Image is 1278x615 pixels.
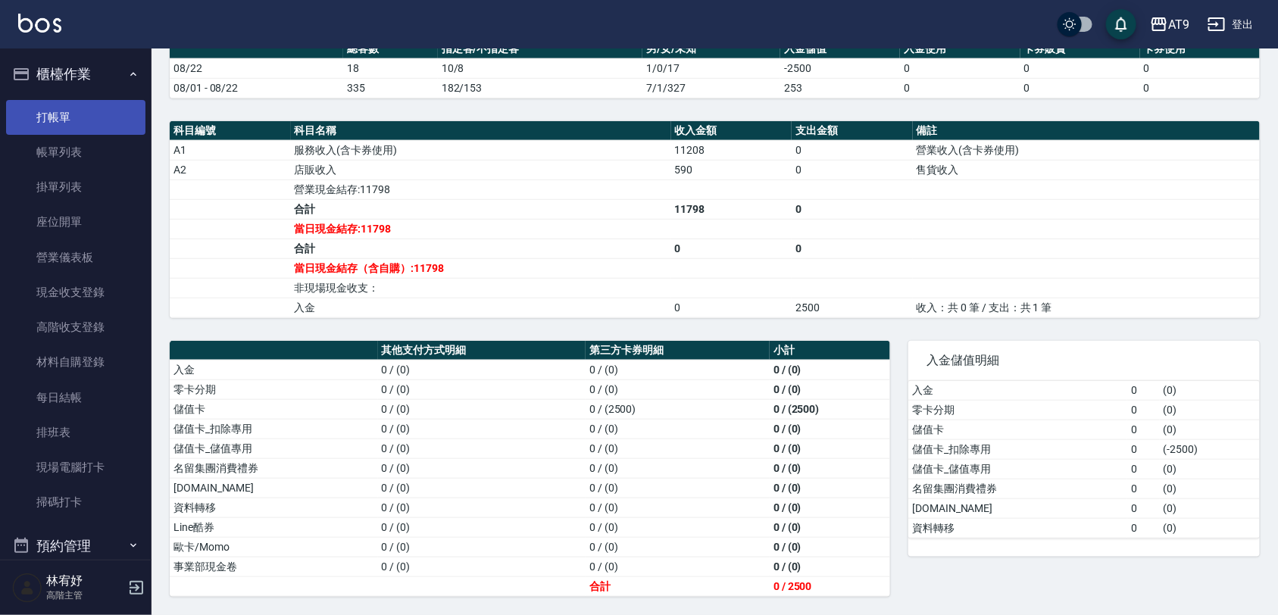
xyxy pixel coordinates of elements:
td: 儲值卡_儲值專用 [170,439,378,458]
td: 0 [1127,381,1160,401]
td: ( -2500 ) [1160,439,1260,459]
td: 儲值卡_扣除專用 [908,439,1127,459]
td: 0 / (0) [770,557,890,576]
th: 男/女/未知 [642,39,780,59]
td: 零卡分期 [908,400,1127,420]
td: 0 [1127,479,1160,498]
td: 0 / (0) [586,379,770,399]
a: 打帳單 [6,100,145,135]
td: 名留集團消費禮券 [908,479,1127,498]
td: 售貨收入 [913,160,1260,180]
td: 營業收入(含卡券使用) [913,140,1260,160]
a: 掃碼打卡 [6,485,145,520]
td: [DOMAIN_NAME] [170,478,378,498]
td: 服務收入(含卡券使用) [291,140,671,160]
td: 0 / (0) [378,419,586,439]
td: 0 [1127,459,1160,479]
td: 0 [1020,78,1140,98]
th: 其他支付方式明細 [378,341,586,361]
td: 0 [1140,78,1260,98]
td: 入金 [170,360,378,379]
button: save [1106,9,1136,39]
th: 入金儲值 [780,39,900,59]
td: 資料轉移 [908,518,1127,538]
td: 當日現金結存（含自購）:11798 [291,258,671,278]
td: 253 [780,78,900,98]
img: Logo [18,14,61,33]
td: 0 [671,298,792,317]
td: 0 [900,58,1020,78]
td: ( 0 ) [1160,518,1260,538]
td: 0 / (0) [586,517,770,537]
td: 店販收入 [291,160,671,180]
td: 0 / (0) [586,360,770,379]
td: 0 [792,239,913,258]
button: 櫃檯作業 [6,55,145,94]
button: AT9 [1144,9,1195,40]
td: 182/153 [438,78,643,98]
th: 備註 [913,121,1260,141]
td: 0 / (0) [770,478,890,498]
th: 科目名稱 [291,121,671,141]
td: 0 / (0) [586,458,770,478]
td: 當日現金結存:11798 [291,219,671,239]
table: a dense table [170,341,890,597]
td: 0 / (0) [586,537,770,557]
button: 預約管理 [6,526,145,566]
td: 11798 [671,199,792,219]
td: 0 [900,78,1020,98]
th: 卡券使用 [1140,39,1260,59]
td: 儲值卡_扣除專用 [170,419,378,439]
td: ( 0 ) [1160,420,1260,439]
td: ( 0 ) [1160,459,1260,479]
td: 0 / (0) [586,419,770,439]
td: 0 [1127,400,1160,420]
td: 0 [1140,58,1260,78]
td: 0 / (0) [586,439,770,458]
td: 0 / (0) [770,419,890,439]
td: 0 / (0) [586,498,770,517]
td: 0 / (0) [586,478,770,498]
a: 現金收支登錄 [6,275,145,310]
td: 0 / (0) [378,557,586,576]
td: 0 / (0) [770,360,890,379]
a: 高階收支登錄 [6,310,145,345]
td: 0 / (0) [770,458,890,478]
td: ( 0 ) [1160,498,1260,518]
img: Person [12,573,42,603]
td: 335 [343,78,438,98]
th: 第三方卡券明細 [586,341,770,361]
table: a dense table [908,381,1260,539]
td: 0 / (0) [378,379,586,399]
th: 入金使用 [900,39,1020,59]
td: 0 / (2500) [770,399,890,419]
td: 合計 [586,576,770,596]
h5: 林宥妤 [46,573,123,588]
td: 0 / (0) [770,537,890,557]
td: A1 [170,140,291,160]
td: 0 / (0) [378,498,586,517]
td: 入金 [291,298,671,317]
th: 卡券販賣 [1020,39,1140,59]
td: 0 [1127,518,1160,538]
th: 收入金額 [671,121,792,141]
td: 零卡分期 [170,379,378,399]
td: 儲值卡 [908,420,1127,439]
td: 0 [792,140,913,160]
td: 0 / (0) [378,399,586,419]
td: A2 [170,160,291,180]
a: 帳單列表 [6,135,145,170]
td: 0 [1020,58,1140,78]
td: 0 / (0) [378,458,586,478]
td: 營業現金結存:11798 [291,180,671,199]
p: 高階主管 [46,588,123,602]
td: 儲值卡_儲值專用 [908,459,1127,479]
td: ( 0 ) [1160,400,1260,420]
td: 10/8 [438,58,643,78]
td: 入金 [908,381,1127,401]
th: 支出金額 [792,121,913,141]
td: 08/22 [170,58,343,78]
td: [DOMAIN_NAME] [908,498,1127,518]
td: 收入：共 0 筆 / 支出：共 1 筆 [913,298,1260,317]
a: 每日結帳 [6,380,145,415]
